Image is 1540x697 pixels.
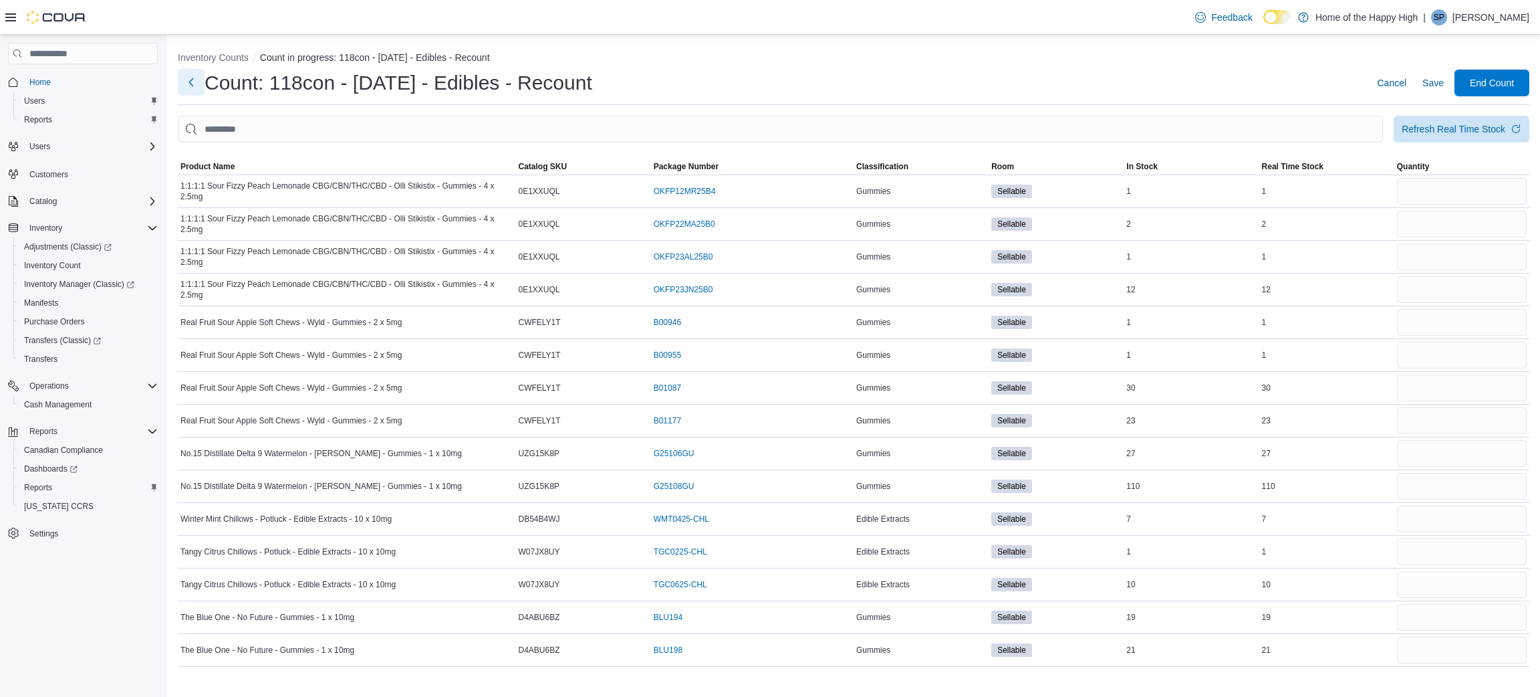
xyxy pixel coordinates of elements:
[654,350,681,361] a: B00955
[1394,116,1529,142] button: Refresh Real Time Stock
[13,294,163,312] button: Manifests
[3,219,163,237] button: Inventory
[13,497,163,516] button: [US_STATE] CCRS
[180,415,402,426] span: Real Fruit Sour Apple Soft Chews - Wyld - Gummies - 2 x 5mg
[180,579,396,590] span: Tangy Citrus Chillows - Potluck - Edible Extracts - 10 x 10mg
[1259,216,1394,232] div: 2
[1124,347,1259,363] div: 1
[997,513,1026,525] span: Sellable
[519,514,560,524] span: DB54B4WJ
[24,464,78,474] span: Dashboards
[24,260,81,271] span: Inventory Count
[24,193,62,209] button: Catalog
[180,350,402,361] span: Real Fruit Sour Apple Soft Chews - Wyld - Gummies - 2 x 5mg
[856,546,910,557] span: Edible Extracts
[19,258,158,274] span: Inventory Count
[19,258,86,274] a: Inventory Count
[19,461,158,477] span: Dashboards
[3,164,163,183] button: Customers
[1124,577,1259,593] div: 10
[24,96,45,106] span: Users
[991,283,1032,296] span: Sellable
[178,159,516,175] button: Product Name
[516,159,651,175] button: Catalog SKU
[19,397,158,413] span: Cash Management
[1259,478,1394,494] div: 110
[180,546,396,557] span: Tangy Citrus Chillows - Potluck - Edible Extracts - 10 x 10mg
[519,415,561,426] span: CWFELY1T
[1377,76,1406,90] span: Cancel
[1124,445,1259,462] div: 27
[991,348,1032,362] span: Sellable
[1434,9,1444,25] span: SP
[856,350,890,361] span: Gummies
[991,381,1032,395] span: Sellable
[19,295,158,311] span: Manifests
[180,246,513,268] span: 1:1:1:1 Sour Fizzy Peach Lemonade CBG/CBN/THC/CBD - Olli Stikistix - Gummies - 4 x 2.5mg
[205,70,592,96] h1: Count: 118con - [DATE] - Edibles - Recount
[24,193,158,209] span: Catalog
[19,351,63,367] a: Transfers
[24,445,103,456] span: Canadian Compliance
[856,161,908,172] span: Classification
[1124,642,1259,658] div: 21
[29,381,69,391] span: Operations
[1124,544,1259,560] div: 1
[8,67,158,578] nav: Complex example
[24,423,63,439] button: Reports
[1259,380,1394,396] div: 30
[19,480,158,496] span: Reports
[991,161,1014,172] span: Room
[29,77,51,88] span: Home
[997,546,1026,558] span: Sellable
[24,167,74,183] a: Customers
[24,526,63,542] a: Settings
[260,52,490,63] button: Count in progress: 118con - [DATE] - Edibles - Recount
[19,314,158,330] span: Purchase Orders
[654,546,707,557] a: TGC0225-CHL
[856,284,890,295] span: Gummies
[1259,249,1394,265] div: 1
[1124,314,1259,330] div: 1
[24,279,134,290] span: Inventory Manager (Classic)
[19,442,108,458] a: Canadian Compliance
[24,298,58,308] span: Manifests
[19,397,97,413] a: Cash Management
[654,383,681,393] a: B01087
[519,579,560,590] span: W07JX8UY
[180,213,513,235] span: 1:1:1:1 Sour Fizzy Peach Lemonade CBG/CBN/THC/CBD - Olli Stikistix - Gummies - 4 x 2.5mg
[991,643,1032,657] span: Sellable
[3,377,163,395] button: Operations
[1124,282,1259,298] div: 12
[654,252,713,262] a: OKFP23AL25B0
[19,461,83,477] a: Dashboards
[1124,609,1259,625] div: 19
[519,546,560,557] span: W07JX8UY
[1211,11,1252,24] span: Feedback
[13,237,163,256] a: Adjustments (Classic)
[519,612,560,623] span: D4ABU6BZ
[13,331,163,350] a: Transfers (Classic)
[180,279,513,300] span: 1:1:1:1 Sour Fizzy Peach Lemonade CBG/CBN/THC/CBD - Olli Stikistix - Gummies - 4 x 2.5mg
[19,112,158,128] span: Reports
[1397,161,1430,172] span: Quantity
[19,112,57,128] a: Reports
[13,441,163,460] button: Canadian Compliance
[13,110,163,129] button: Reports
[24,423,158,439] span: Reports
[856,415,890,426] span: Gummies
[1431,9,1447,25] div: Steven Pike
[1422,76,1444,90] span: Save
[24,378,74,394] button: Operations
[654,448,694,459] a: G25106GU
[991,250,1032,264] span: Sellable
[13,256,163,275] button: Inventory Count
[1470,76,1514,90] span: End Count
[519,645,560,656] span: D4ABU6BZ
[24,220,158,236] span: Inventory
[24,501,94,512] span: [US_STATE] CCRS
[180,481,462,492] span: No.15 Distillate Delta 9 Watermelon - [PERSON_NAME] - Gummies - 1 x 10mg
[180,645,354,656] span: The Blue One - No Future - Gummies - 1 x 10mg
[24,316,85,327] span: Purchase Orders
[519,186,560,197] span: 0E1XXUQL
